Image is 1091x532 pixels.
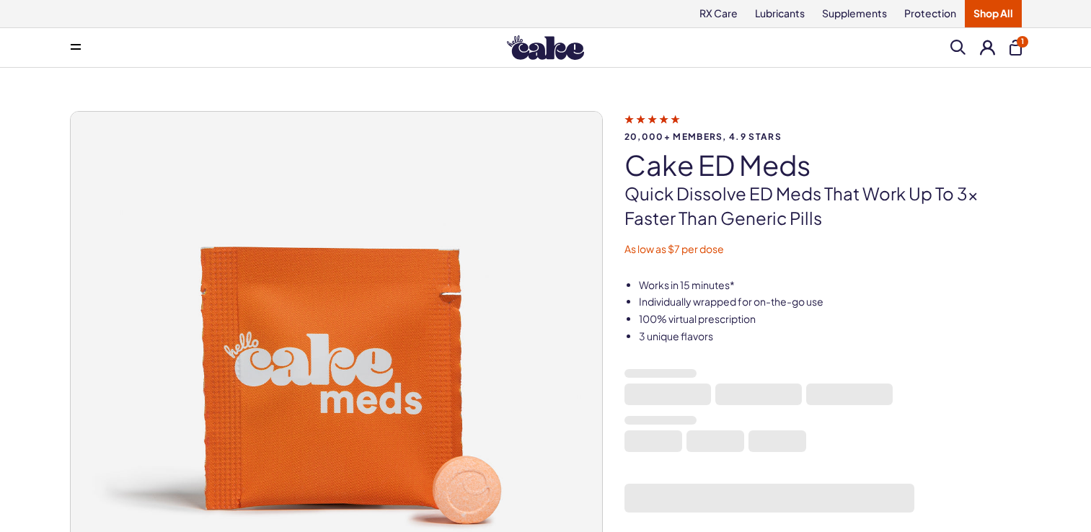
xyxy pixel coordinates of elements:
p: Quick dissolve ED Meds that work up to 3x faster than generic pills [624,182,1022,230]
li: 3 unique flavors [639,329,1022,344]
span: 20,000+ members, 4.9 stars [624,132,1022,141]
li: Individually wrapped for on-the-go use [639,295,1022,309]
button: 1 [1010,40,1022,56]
li: Works in 15 minutes* [639,278,1022,293]
img: Hello Cake [507,35,584,60]
h1: Cake ED Meds [624,150,1022,180]
li: 100% virtual prescription [639,312,1022,327]
span: 1 [1017,36,1028,48]
p: As low as $7 per dose [624,242,1022,257]
a: 20,000+ members, 4.9 stars [624,112,1022,141]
